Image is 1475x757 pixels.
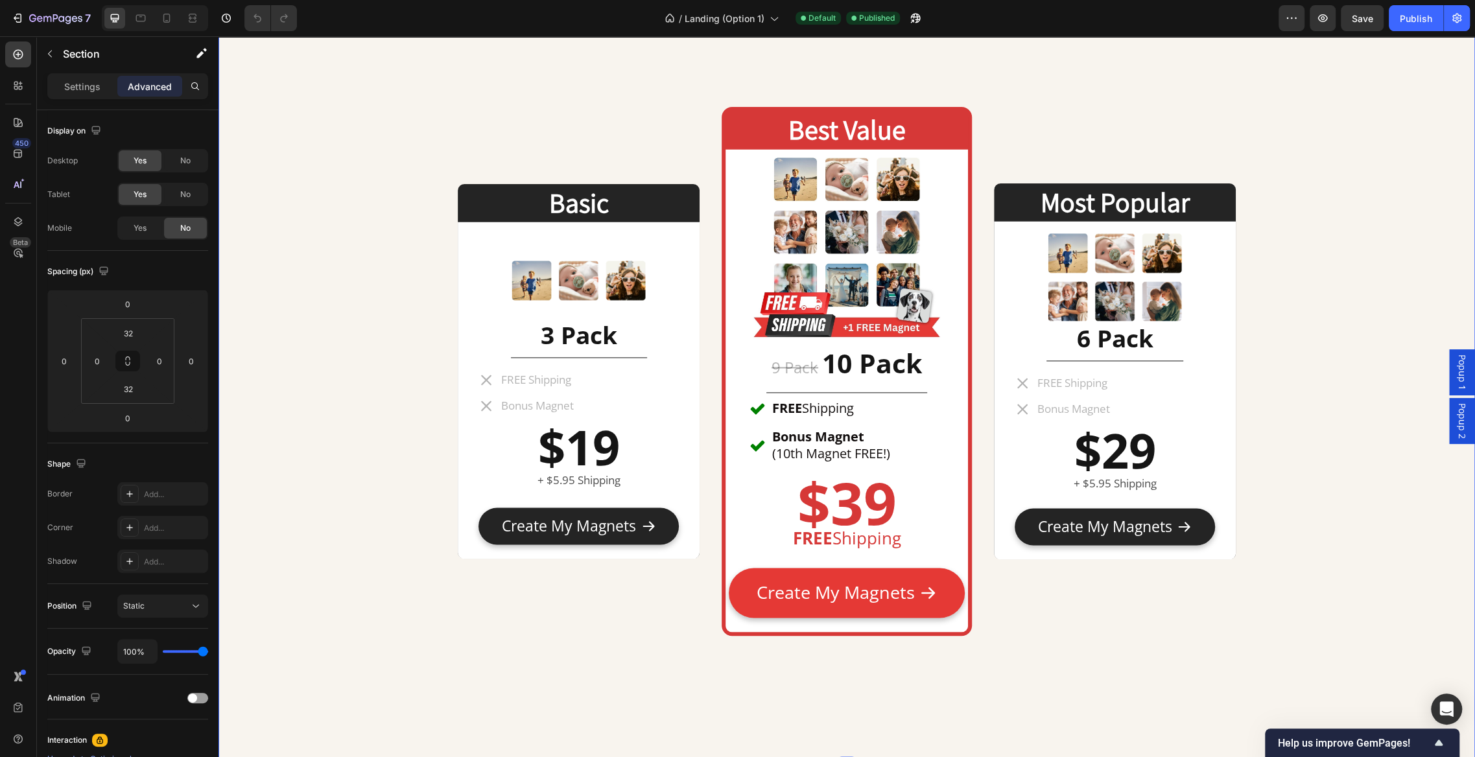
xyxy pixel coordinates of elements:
[775,147,1017,185] h2: Most Popular
[115,294,141,314] input: 0
[290,174,431,314] img: gempages_568426089907487681-92c90070-e79f-4357-84bd-2002cbd54aa8.png
[85,10,91,26] p: 7
[10,237,31,248] div: Beta
[574,490,613,513] strong: FREE
[63,46,169,62] p: Section
[1431,693,1462,725] div: Open Intercom Messenger
[1400,12,1432,25] div: Publish
[239,148,481,186] h2: Basic
[537,541,696,572] div: Create My Magnets
[115,379,141,399] input: 32px
[797,437,995,458] p: + $5.95 Shipping
[47,488,73,500] div: Border
[859,12,895,24] span: Published
[47,522,73,533] div: Corner
[123,601,145,611] span: Static
[134,222,147,234] span: Yes
[283,476,418,503] div: Create My Magnets
[1278,737,1431,749] span: Help us improve GemPages!
[128,80,172,93] p: Advanced
[855,381,937,447] strong: $29
[283,336,355,351] p: FREE Shipping
[12,138,31,148] div: 450
[819,366,891,380] p: Bonus Magnet
[244,5,297,31] div: Undo/Redo
[819,477,953,504] div: Create My Magnets
[808,12,836,24] span: Default
[260,282,460,316] h2: 3 Pack
[1389,5,1443,31] button: Publish
[150,351,169,371] input: 0px
[510,531,746,581] button: Create My Magnets
[553,320,600,342] s: 9 Pack
[604,309,703,345] strong: 10 Pack
[679,12,682,25] span: /
[134,155,147,167] span: Yes
[320,378,401,443] strong: $19
[47,690,103,707] div: Animation
[118,640,157,663] input: Auto
[47,189,70,200] div: Tablet
[47,222,72,234] div: Mobile
[47,122,104,140] div: Display on
[47,734,87,746] div: Interaction
[47,598,95,615] div: Position
[180,189,191,200] span: No
[47,456,89,473] div: Shape
[117,594,208,618] button: Static
[180,155,191,167] span: No
[134,189,147,200] span: Yes
[47,263,112,281] div: Spacing (px)
[47,643,94,660] div: Opacity
[1237,367,1250,402] span: Popup 2
[144,489,205,500] div: Add...
[534,118,723,307] img: gempages_568426089907487681-235db83b-3b7c-4319-8179-5a009e71b28a.jpg
[554,363,584,380] strong: FREE
[554,364,672,380] p: Shipping
[1341,5,1384,31] button: Save
[1278,735,1446,751] button: Show survey - Help us improve GemPages!
[260,471,460,508] button: Create My Magnets
[64,80,100,93] p: Settings
[180,222,191,234] span: No
[1237,318,1250,354] span: Popup 1
[115,323,141,343] input: 2xl
[218,36,1475,757] iframe: Design area
[283,362,355,377] p: Bonus Magnet
[5,5,97,31] button: 7
[512,487,744,517] p: Shipping
[507,75,749,113] h2: Best Value
[796,472,997,509] button: Create My Magnets
[54,351,74,371] input: 0
[47,155,78,167] div: Desktop
[115,408,141,428] input: 0
[578,427,678,506] strong: $39
[685,12,764,25] span: Landing (Option 1)
[88,351,107,371] input: 0px
[144,556,205,568] div: Add...
[554,391,646,409] strong: Bonus Magnet
[182,351,201,371] input: 0
[796,285,997,319] h2: 6 Pack
[144,522,205,534] div: Add...
[819,340,891,354] p: FREE Shipping
[554,409,672,426] p: (10th Magnet FREE!)
[261,434,459,454] p: + $5.95 Shipping
[47,555,77,567] div: Shadow
[1352,13,1373,24] span: Save
[826,170,967,311] img: gempages_568426089907487681-7ffa6184-9b07-4afe-8f55-fccd1a2855be.png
